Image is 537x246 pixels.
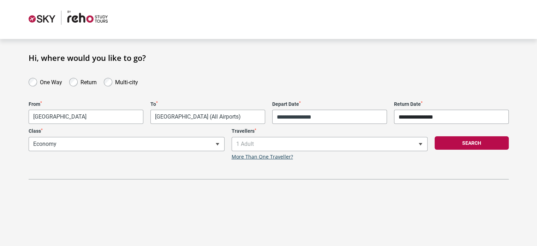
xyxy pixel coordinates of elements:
[394,101,509,107] label: Return Date
[80,77,97,86] label: Return
[435,136,509,150] button: Search
[232,154,293,160] a: More Than One Traveller?
[29,110,143,124] span: Melbourne, Australia
[29,101,143,107] label: From
[29,110,143,124] span: Melbourne, Australia
[232,137,427,151] span: 1 Adult
[40,77,62,86] label: One Way
[272,101,387,107] label: Depart Date
[29,128,225,134] label: Class
[151,110,265,124] span: Milan, Italy
[115,77,138,86] label: Multi-city
[29,137,225,151] span: Economy
[150,110,265,124] span: Milan, Italy
[29,53,509,62] h1: Hi, where would you like to go?
[29,137,224,151] span: Economy
[150,101,265,107] label: To
[232,128,428,134] label: Travellers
